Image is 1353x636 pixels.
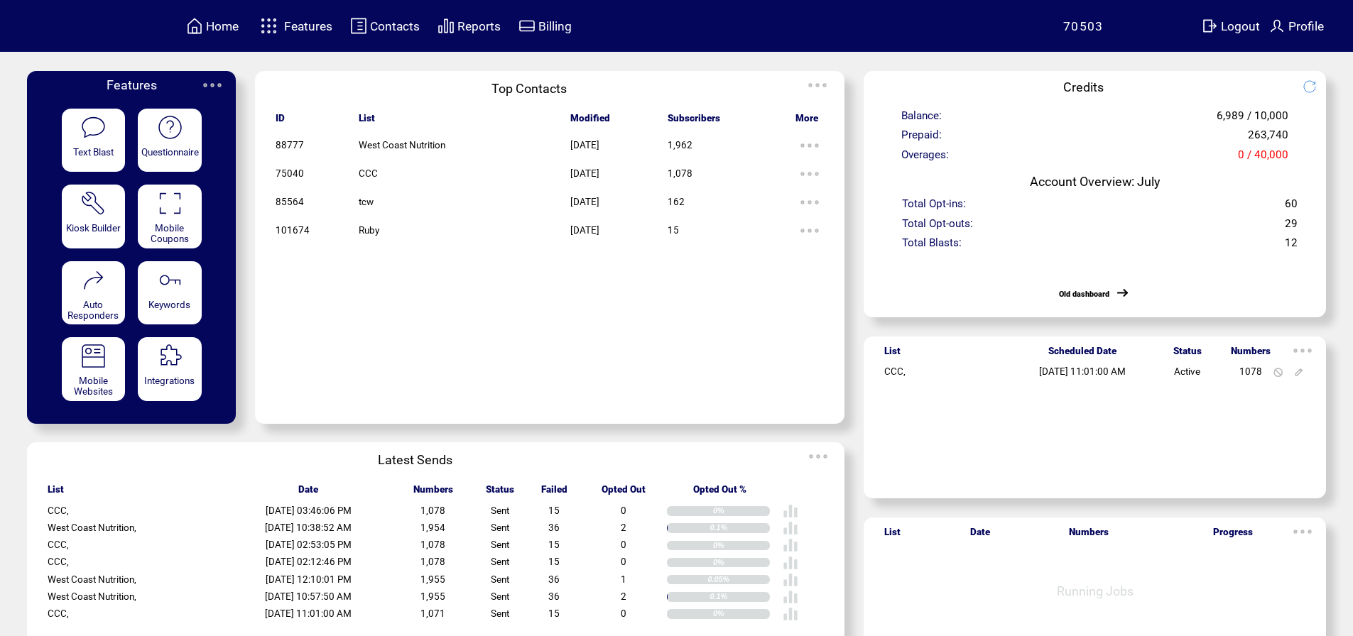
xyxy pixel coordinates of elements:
img: poll%20-%20white.svg [783,572,798,588]
span: Numbers [1231,346,1271,364]
span: 0 / 40,000 [1238,148,1288,169]
img: features.svg [256,14,281,38]
span: Ruby [359,225,379,236]
span: Sent [491,539,509,550]
span: Date [970,527,990,545]
span: 85564 [276,197,304,207]
span: Overages: [901,148,949,169]
span: 36 [548,522,560,533]
span: 0 [621,505,626,516]
span: CCC, [48,505,69,516]
img: chart.svg [438,17,455,35]
span: 0 [621,608,626,619]
span: [DATE] 02:12:46 PM [266,556,352,567]
a: Questionnaire [138,109,202,172]
span: [DATE] 11:01:00 AM [265,608,352,619]
div: 0.1% [710,592,771,601]
a: Contacts [348,15,422,37]
span: Logout [1221,19,1260,33]
span: Running Jobs [1057,583,1134,598]
span: West Coast Nutrition, [48,574,136,585]
a: Old dashboard [1059,290,1109,299]
img: poll%20-%20white.svg [783,589,798,605]
span: 2 [621,522,626,533]
img: creidtcard.svg [518,17,536,35]
span: [DATE] [570,197,599,207]
span: Prepaid: [901,128,942,149]
span: tcw [359,197,374,207]
span: Numbers [1069,527,1109,545]
span: 0 [621,556,626,567]
div: 0% [713,541,770,550]
img: ellypsis.svg [198,71,227,99]
span: Billing [538,19,572,33]
div: 0% [713,558,770,567]
img: questionnaire.svg [157,114,183,141]
span: 15 [548,608,560,619]
span: 15 [548,556,560,567]
img: profile.svg [1268,17,1286,35]
span: Failed [541,484,567,503]
span: [DATE] 02:53:05 PM [266,539,352,550]
span: Modified [570,113,610,131]
span: Status [1173,346,1202,364]
span: Subscribers [668,113,720,131]
img: keywords.svg [157,267,183,293]
span: Questionnaire [141,147,199,158]
span: Status [486,484,514,503]
span: Kiosk Builder [66,223,121,234]
span: List [884,527,901,545]
span: 6,989 / 10,000 [1217,109,1288,130]
img: refresh.png [1303,79,1330,94]
span: 15 [548,505,560,516]
span: 101674 [276,225,310,236]
span: Contacts [370,19,420,33]
a: Billing [516,15,574,37]
span: 60 [1285,197,1298,218]
span: 2 [621,591,626,602]
span: Text Blast [73,147,114,158]
span: 1,078 [420,539,445,550]
span: West Coast Nutrition [359,140,445,150]
span: Total Opt-outs: [902,217,973,238]
a: Features [254,12,335,40]
span: Date [298,484,318,503]
img: home.svg [186,17,203,35]
span: Sent [491,574,509,585]
span: Reports [457,19,501,33]
a: Integrations [138,337,202,401]
img: poll%20-%20white.svg [783,606,798,622]
img: poll%20-%20white.svg [783,555,798,571]
span: 1,954 [420,522,445,533]
span: Integrations [144,375,195,386]
a: Mobile Websites [62,337,126,401]
a: Text Blast [62,109,126,172]
a: Logout [1199,15,1266,37]
div: 0% [713,609,770,618]
span: Total Blasts: [902,236,962,257]
a: Kiosk Builder [62,185,126,248]
span: Scheduled Date [1048,346,1116,364]
span: Mobile Coupons [151,223,189,244]
span: Sent [491,591,509,602]
div: 0.05% [708,575,771,584]
span: 263,740 [1248,128,1288,149]
span: CCC, [48,539,69,550]
span: Latest Sends [378,452,452,467]
span: 162 [668,197,685,207]
img: poll%20-%20white.svg [783,520,798,536]
span: West Coast Nutrition, [48,522,136,533]
span: 1078 [1239,366,1262,377]
img: poll%20-%20white.svg [783,537,798,553]
span: [DATE] [570,168,599,179]
img: auto-responders.svg [80,267,107,293]
span: 15 [668,225,679,236]
img: ellypsis.svg [804,442,832,471]
span: Sent [491,556,509,567]
div: 0.1% [710,523,771,532]
span: Features [284,19,332,33]
span: CCC, [884,366,906,377]
img: ellypsis.svg [795,188,824,216]
span: 1,955 [420,574,445,585]
span: 75040 [276,168,304,179]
